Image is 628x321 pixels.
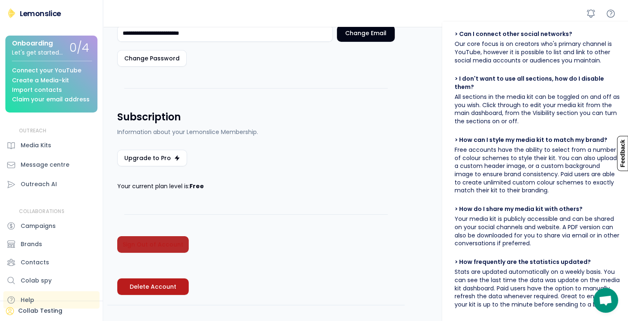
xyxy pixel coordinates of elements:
[21,258,49,267] div: Contacts
[21,222,56,230] div: Campaigns
[455,75,620,91] div: > I don't want to use all sections, how do I disable them?
[18,307,62,315] div: Collab Testing
[12,40,53,47] div: Onboarding
[12,87,62,93] div: Import contacts
[20,8,61,19] div: Lemonslice
[455,30,572,38] div: > Can I connect other social networks?
[455,136,607,144] div: > How can I style my media kit to match my brand?
[12,96,90,103] div: Claim your email address
[117,278,189,295] button: Delete Account
[117,128,258,137] div: Information about your Lemonslice Membership.
[117,236,189,253] button: Sign Out of Account
[19,127,47,134] div: OUTREACH
[12,50,63,56] div: Let's get started...
[21,276,52,285] div: Colab spy
[21,141,51,150] div: Media Kits
[337,25,395,42] button: Change Email
[455,258,591,266] div: > How frequently are the statistics updated?
[117,182,204,191] div: Your current plan level is:
[455,215,620,247] div: Your media kit is publicly accessible and can be shared on your social channels and website. A PD...
[455,93,620,125] div: All sections in the media kit can be toggled on and off as you wish. Click through to edit your m...
[455,205,583,213] div: > How do I share my media kit with others?
[455,268,620,309] div: Stats are updated automatically on a weekly basis. You can see the last time the data was update ...
[21,180,57,189] div: Outreach AI
[593,288,618,313] div: Open chat
[117,110,181,124] h3: Subscription
[21,160,69,169] div: Message centre
[12,77,69,84] div: Create a Media-kit
[117,150,187,166] button: Upgrade to Pro
[7,8,17,18] img: Lemonslice
[455,40,620,65] div: Our core focus is on creators who's primary channel is YouTube, however it is possible to list an...
[455,146,620,195] div: Free accounts have the ability to select from a number of colour schemes to style their kit. You ...
[21,296,34,304] div: Help
[117,50,187,67] button: Change Password
[21,240,42,249] div: Brands
[19,208,64,215] div: COLLABORATIONS
[190,182,204,190] strong: Free
[69,42,89,55] div: 0/4
[12,67,81,74] div: Connect your YouTube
